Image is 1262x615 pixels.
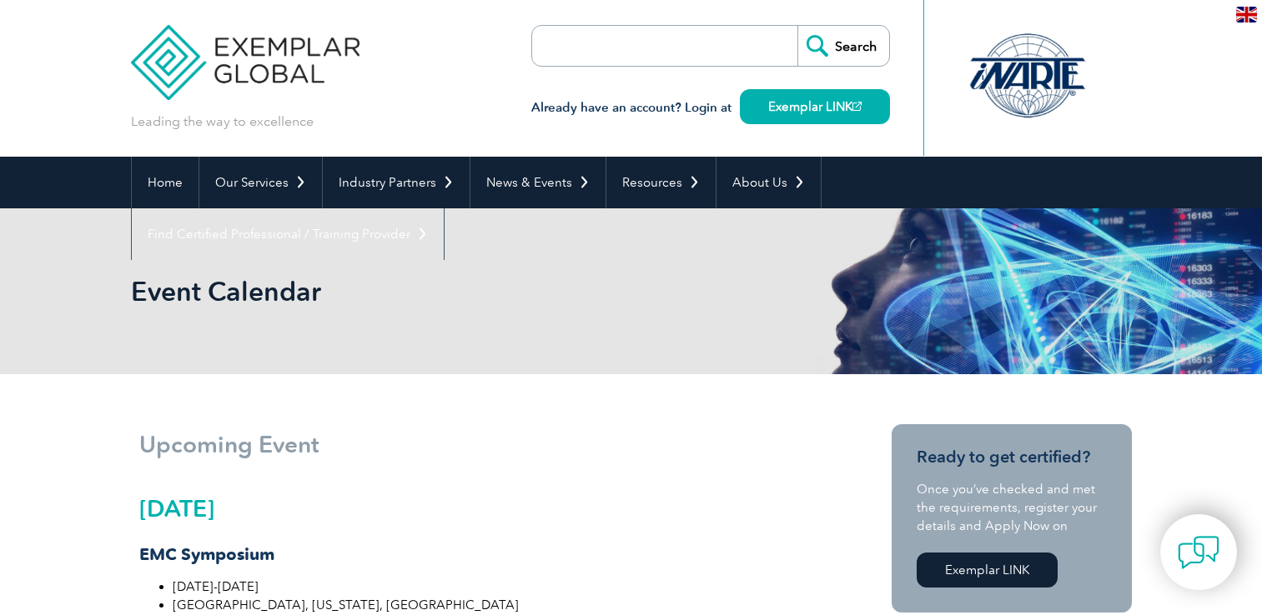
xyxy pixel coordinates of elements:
[917,480,1107,535] p: Once you’ve checked and met the requirements, register your details and Apply Now on
[470,157,606,208] a: News & Events
[797,26,889,66] input: Search
[131,275,772,307] h1: Event Calendar
[173,577,822,596] li: [DATE]-[DATE]
[740,89,890,124] a: Exemplar LINK
[531,97,890,118] h3: Already have an account? Login at
[852,102,862,111] img: open_square.png
[323,157,470,208] a: Industry Partners
[917,447,1107,467] h3: Ready to get certified?
[131,112,314,131] p: Leading the way to excellence
[139,495,822,522] h2: [DATE]
[716,157,821,208] a: About Us
[139,432,823,456] h1: Upcoming Event
[139,544,274,564] strong: EMC Symposium
[1178,532,1219,573] img: contact-chat.png
[132,208,444,260] a: Find Certified Professional / Training Provider
[173,596,822,614] li: [GEOGRAPHIC_DATA], [US_STATE], [GEOGRAPHIC_DATA]
[132,157,199,208] a: Home
[199,157,322,208] a: Our Services
[1236,7,1257,22] img: en
[606,157,716,208] a: Resources
[917,552,1058,587] a: Exemplar LINK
